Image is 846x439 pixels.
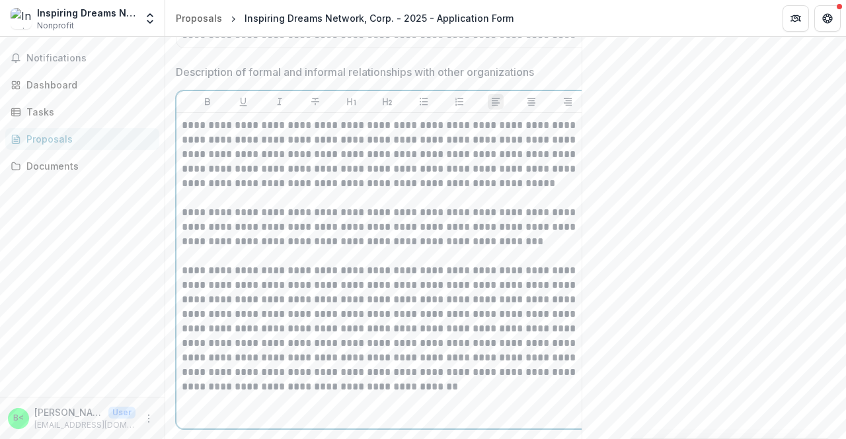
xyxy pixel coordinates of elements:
button: Strike [307,94,323,110]
a: Proposals [5,128,159,150]
button: Italicize [272,94,288,110]
div: Barbara Brady <drbarbbrady@inspiringdreamsnetwork.org> [13,414,24,422]
button: Partners [783,5,809,32]
p: [PERSON_NAME] <[EMAIL_ADDRESS][DOMAIN_NAME]> [34,405,103,419]
button: Get Help [814,5,841,32]
button: Align Center [523,94,539,110]
span: Notifications [26,53,154,64]
button: Underline [235,94,251,110]
button: Heading 1 [344,94,360,110]
div: Proposals [176,11,222,25]
a: Tasks [5,101,159,123]
button: More [141,411,157,426]
div: Inspiring Dreams Network, Corp. - 2025 - Application Form [245,11,514,25]
nav: breadcrumb [171,9,519,28]
a: Dashboard [5,74,159,96]
p: Description of formal and informal relationships with other organizations [176,64,534,80]
span: Nonprofit [37,20,74,32]
button: Ordered List [451,94,467,110]
a: Proposals [171,9,227,28]
button: Notifications [5,48,159,69]
div: Tasks [26,105,149,119]
div: Documents [26,159,149,173]
a: Documents [5,155,159,177]
button: Bold [200,94,215,110]
img: Inspiring Dreams Network, Corp. [11,8,32,29]
div: Proposals [26,132,149,146]
button: Open entity switcher [141,5,159,32]
div: Dashboard [26,78,149,92]
p: User [108,407,135,419]
button: Align Right [560,94,576,110]
div: Inspiring Dreams Network, Corp. [37,6,135,20]
button: Heading 2 [379,94,395,110]
p: [EMAIL_ADDRESS][DOMAIN_NAME] [34,419,135,431]
button: Bullet List [416,94,432,110]
button: Align Left [488,94,504,110]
